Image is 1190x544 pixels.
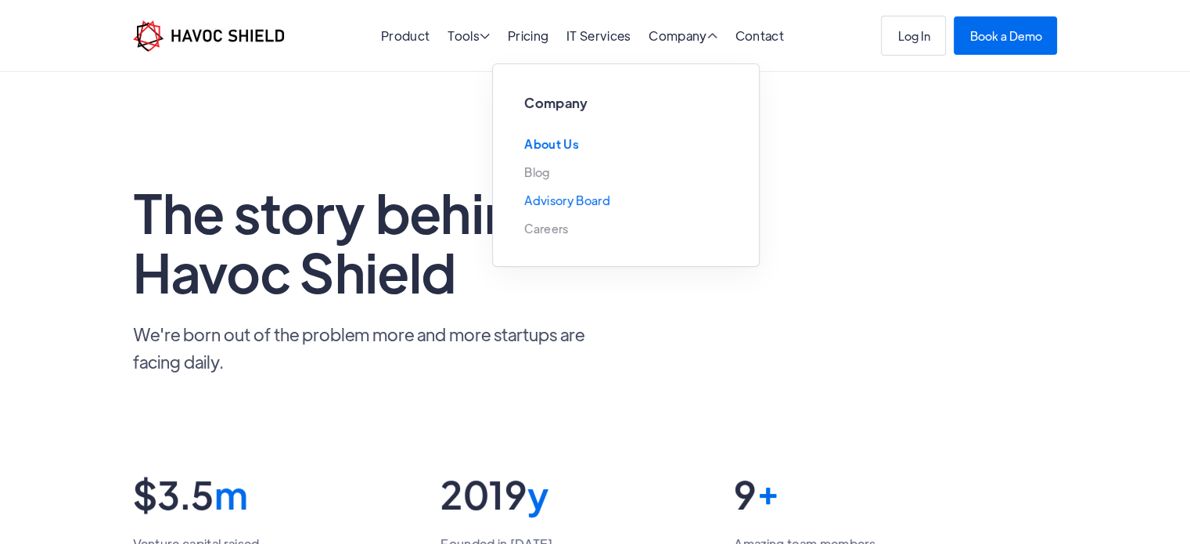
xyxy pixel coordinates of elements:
span:  [480,30,490,42]
div: $3.5 [133,470,260,519]
div: Company [649,30,717,45]
a: About Us [524,138,578,150]
a: Careers [524,222,568,235]
a: Product [381,27,430,44]
nav: Company [492,45,760,267]
a: IT Services [566,27,631,44]
span: + [757,470,779,518]
a: Contact [735,27,784,44]
span:  [707,30,717,42]
h2: Company [524,95,728,110]
a: Pricing [508,27,548,44]
h1: The story behind Havoc Shield [133,182,602,301]
a: Advisory Board [524,194,609,207]
div: Tools [448,30,490,45]
span: y [527,470,548,518]
img: Havoc Shield logo [133,20,284,52]
a: Log In [881,16,946,56]
span: m [214,470,248,518]
div: 9 [734,470,875,519]
div: Company [649,30,717,45]
a: home [133,20,284,52]
div: 2019 [440,470,552,519]
p: We're born out of the problem more and more startups are facing daily. [133,320,602,375]
div: Tools [448,30,490,45]
a: Book a Demo [954,16,1057,55]
a: Blog [524,166,549,178]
